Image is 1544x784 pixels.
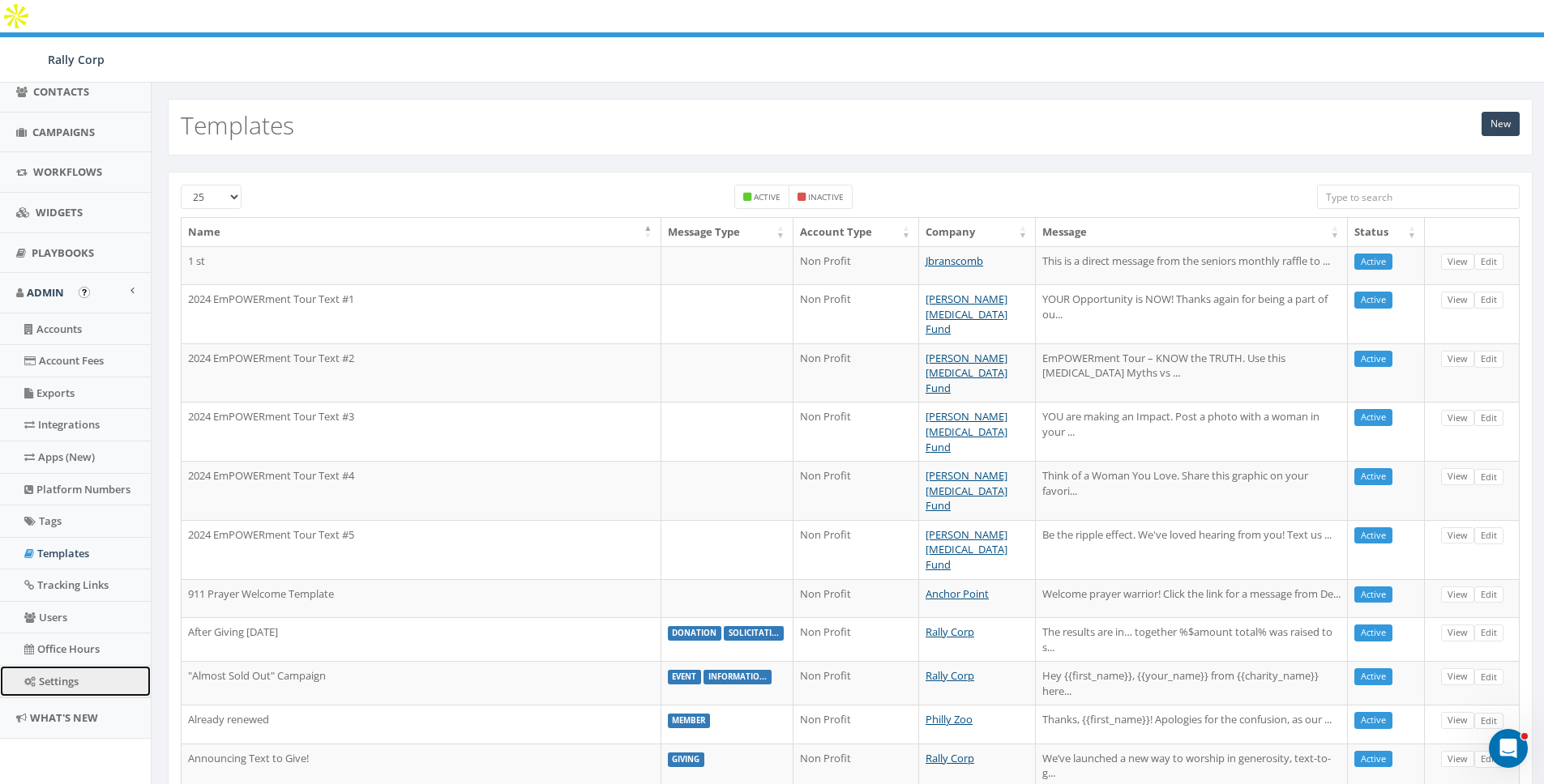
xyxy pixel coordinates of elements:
[1441,292,1474,309] a: View
[36,205,83,219] span: Widgets
[1441,586,1474,603] a: View
[1474,254,1503,271] a: Edit
[1441,254,1474,271] a: View
[1354,712,1392,729] a: Active
[793,579,919,618] td: Non Profit
[1036,284,1348,343] td: YOUR Opportunity is NOW! Thanks again for being a part of ou...
[1482,112,1520,136] a: New
[926,751,974,765] a: Rally Corp
[1474,713,1503,730] a: Edit
[793,461,919,520] td: Non Profit
[1474,669,1503,686] a: Edit
[793,284,919,343] td: Non Profit
[1441,668,1474,685] a: View
[182,343,661,403] td: 2024 EmPOWERment Tour Text #2
[919,218,1036,246] th: Company: activate to sort column ascending
[1317,185,1520,209] input: Type to search
[1441,712,1474,729] a: View
[793,705,919,744] td: Non Profit
[182,218,661,246] th: Name: activate to sort column descending
[793,246,919,285] td: Non Profit
[793,520,919,579] td: Non Profit
[1441,410,1474,427] a: View
[182,579,661,618] td: 911 Prayer Welcome Template
[793,343,919,403] td: Non Profit
[1441,351,1474,368] a: View
[33,84,89,99] span: Contacts
[926,527,1007,572] a: [PERSON_NAME] [MEDICAL_DATA] Fund
[668,670,702,684] label: event
[808,191,844,202] small: Inactive
[926,624,974,639] a: Rally Corp
[30,710,98,725] span: What's New
[33,164,102,179] span: Workflows
[1354,751,1392,768] a: Active
[793,218,919,246] th: Account Type: activate to sort column ascending
[1474,351,1503,368] a: Edit
[661,218,793,246] th: Message Type: activate to sort column ascending
[48,52,105,67] span: Rally Corp
[1354,468,1392,485] a: Active
[27,285,64,300] span: Admin
[1036,218,1348,246] th: Message: activate to sort column ascending
[1489,729,1528,768] iframe: Intercom live chat
[1441,624,1474,641] a: View
[1354,292,1392,309] a: Active
[1474,751,1503,768] a: Edit
[182,402,661,461] td: 2024 EmPOWERment Tour Text #3
[1036,661,1348,705] td: Hey {{first_name}}, {{your_name}} from {{charity_name}} here...
[181,112,294,138] h2: Templates
[1474,586,1503,603] a: Edit
[926,712,973,726] a: Philly Zoo
[1036,705,1348,744] td: Thanks, {{first_name}}! Apologies for the confusion, as our ...
[926,351,1007,395] a: [PERSON_NAME] [MEDICAL_DATA] Fund
[1474,624,1503,641] a: Edit
[926,254,983,268] a: Jbranscomb
[926,468,1007,513] a: [PERSON_NAME] [MEDICAL_DATA] Fund
[926,668,974,683] a: Rally Corp
[668,714,711,728] label: member
[926,409,1007,454] a: [PERSON_NAME] [MEDICAL_DATA] Fund
[704,670,772,684] label: informatio...
[32,125,95,139] span: Campaigns
[1441,751,1474,768] a: View
[754,191,781,202] small: Active
[1474,410,1503,427] a: Edit
[1036,520,1348,579] td: Be the ripple effect. We've loved hearing from you! Text us ...
[1474,469,1503,486] a: Edit
[1354,254,1392,271] a: Active
[182,246,661,285] td: 1 st
[793,661,919,705] td: Non Profit
[1036,343,1348,403] td: EmPOWERment Tour – KNOW the TRUTH. Use this [MEDICAL_DATA] Myths vs ...
[1474,527,1503,544] a: Edit
[793,617,919,661] td: Non Profit
[1441,468,1474,485] a: View
[668,752,705,767] label: giving
[1036,402,1348,461] td: YOU are making an Impact. Post a photo with a woman in your ...
[1348,218,1425,246] th: Status: activate to sort column ascending
[1354,624,1392,641] a: Active
[1354,668,1392,685] a: Active
[1441,527,1474,544] a: View
[793,402,919,461] td: Non Profit
[182,705,661,744] td: Already renewed
[182,461,661,520] td: 2024 EmPOWERment Tour Text #4
[1474,292,1503,309] a: Edit
[1354,586,1392,603] a: Active
[926,292,1007,336] a: [PERSON_NAME] [MEDICAL_DATA] Fund
[724,626,784,641] label: solicitati...
[668,626,722,641] label: donation
[182,661,661,705] td: "Almost Sold Out" Campaign
[1354,409,1392,426] a: Active
[32,245,94,260] span: Playbooks
[182,617,661,661] td: After Giving [DATE]
[79,287,90,298] button: Open In-App Guide
[1036,617,1348,661] td: The results are in… together %$amount total% was raised to s...
[1354,351,1392,368] a: Active
[926,586,989,601] a: Anchor Point
[182,520,661,579] td: 2024 EmPOWERment Tour Text #5
[182,284,661,343] td: 2024 EmPOWERment Tour Text #1
[1036,579,1348,618] td: Welcome prayer warrior! Click the link for a message from De...
[1354,527,1392,544] a: Active
[1036,246,1348,285] td: This is a direct message from the seniors monthly raffle to ...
